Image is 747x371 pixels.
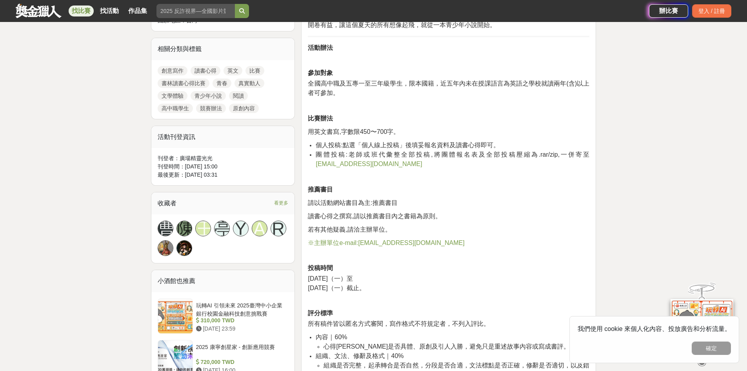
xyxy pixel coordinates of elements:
[69,5,94,16] a: 找比賽
[316,334,347,340] span: 內容｜60%
[158,104,193,113] a: 高中職學生
[308,213,441,219] span: 讀書心得之撰寫,請以推薦書目內之書籍為原則。
[316,151,589,158] span: 團體投稿:老師或班代彙整全部投稿,將團體報名表及全部投稿壓縮為.rar/zip,一併寄至
[229,91,248,101] a: 閱讀
[196,104,226,113] a: 競賽辦法
[176,240,192,256] a: Avatar
[97,5,122,16] a: 找活動
[196,302,285,316] div: 玩轉AI 引領未來 2025臺灣中小企業銀行校園金融科技創意挑戰賽
[245,66,264,75] a: 比賽
[151,126,295,148] div: 活動刊登資訊
[308,80,589,96] span: 全國高中職及五專一至三年級學生，限本國籍，近五年內未在授課語言為英語之學校就讀兩年(含)以上者可參加。
[191,91,226,101] a: 青少年小說
[308,239,464,246] span: ※主辦單位e-mail:[EMAIL_ADDRESS][DOMAIN_NAME]
[196,316,285,325] div: 310,000 TWD
[324,343,570,350] span: 心得[PERSON_NAME]是否具體、原創及引人入勝，避免只是重述故事內容或寫成書評。
[316,353,403,359] span: 組織、文法、修辭及格式｜40%
[308,69,333,76] strong: 參加對象
[158,91,187,101] a: 文學體驗
[692,342,731,355] button: 確定
[308,285,365,291] span: [DATE]（一）截止。
[252,221,267,236] a: A
[176,221,192,236] a: 陳
[158,154,289,163] div: 刊登者： 廣場精靈光光
[271,221,286,236] a: R
[158,163,289,171] div: 刊登時間： [DATE] 15:00
[151,270,295,292] div: 小酒館也推薦
[316,161,422,167] span: [EMAIL_ADDRESS][DOMAIN_NAME]
[196,343,285,358] div: 2025 康寧創星家 - 創新應用競賽
[196,358,285,366] div: 720,000 TWD
[158,240,173,256] a: Avatar
[229,104,259,113] a: 原創內容
[151,38,295,60] div: 相關分類與標籤
[308,226,391,233] span: 若有其他疑義,請洽主辦單位。
[316,142,499,148] span: 個人投稿:點選「個人線上投稿」後填妥報名資料及讀書心得即可。
[578,325,731,332] span: 我們使用 cookie 來個人化內容、投放廣告和分析流量。
[158,298,289,334] a: 玩轉AI 引領未來 2025臺灣中小企業銀行校園金融科技創意挑戰賽 310,000 TWD [DATE] 23:59
[308,275,353,282] span: [DATE]（一）至
[671,299,733,351] img: d2146d9a-e6f6-4337-9592-8cefde37ba6b.png
[308,44,333,51] strong: 活動辦法
[308,320,490,327] span: 所有稿件皆以匿名方式審閱，寫作格式不符規定者，不列入評比。
[214,221,230,236] a: 亭
[308,186,333,193] strong: 推薦書目
[692,4,731,18] div: 登入 / 註冊
[158,79,209,88] a: 書林讀書心得比賽
[125,5,150,16] a: 作品集
[308,199,397,206] span: 請以活動網站書目為主:推薦書目
[234,79,264,88] a: 真實動人
[308,265,333,271] strong: 投稿時間
[158,241,173,256] img: Avatar
[213,79,231,88] a: 青春
[308,240,464,246] a: ※主辦單位e-mail:[EMAIL_ADDRESS][DOMAIN_NAME]
[158,200,176,207] span: 收藏者
[177,241,192,256] img: Avatar
[224,66,242,75] a: 英文
[274,199,288,207] span: 看更多
[156,4,235,18] input: 2025 反詐視界—全國影片競賽
[158,221,173,236] a: 曹
[233,221,249,236] a: Y
[308,310,333,316] strong: 評分標準
[191,66,220,75] a: 讀書心得
[196,325,285,333] div: [DATE] 23:59
[308,22,496,28] span: 開卷有益，讓這個夏天的所有想像起飛，就從一本青少年小說開始。
[308,115,333,122] strong: 比賽辦法
[316,161,422,167] a: [EMAIL_ADDRESS][DOMAIN_NAME]
[195,221,211,236] a: 王
[649,4,688,18] a: 辦比賽
[308,128,400,135] span: 用英文書寫,字數限450〜700字。
[158,66,187,75] a: 創意寫作
[158,171,289,179] div: 最後更新： [DATE] 03:31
